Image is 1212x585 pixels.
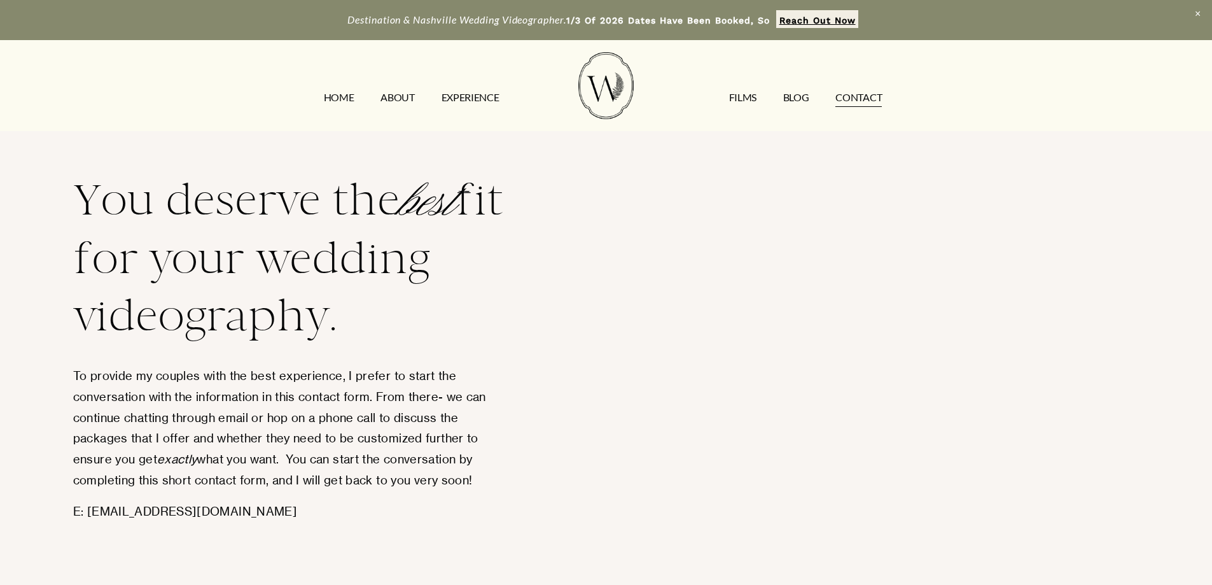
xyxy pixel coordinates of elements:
[157,452,197,466] em: exactly
[779,15,856,25] strong: Reach Out Now
[776,10,858,28] a: Reach Out Now
[729,87,756,108] a: FILMS
[578,52,633,119] img: Wild Fern Weddings
[835,87,882,108] a: CONTACT
[380,87,414,108] a: ABOUT
[73,501,505,522] p: E: [EMAIL_ADDRESS][DOMAIN_NAME]
[400,175,456,229] em: best
[73,172,505,345] h2: You deserve the fit for your wedding videography.
[73,365,505,491] p: To provide my couples with the best experience, I prefer to start the conversation with the infor...
[783,87,809,108] a: Blog
[324,87,354,108] a: HOME
[442,87,499,108] a: EXPERIENCE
